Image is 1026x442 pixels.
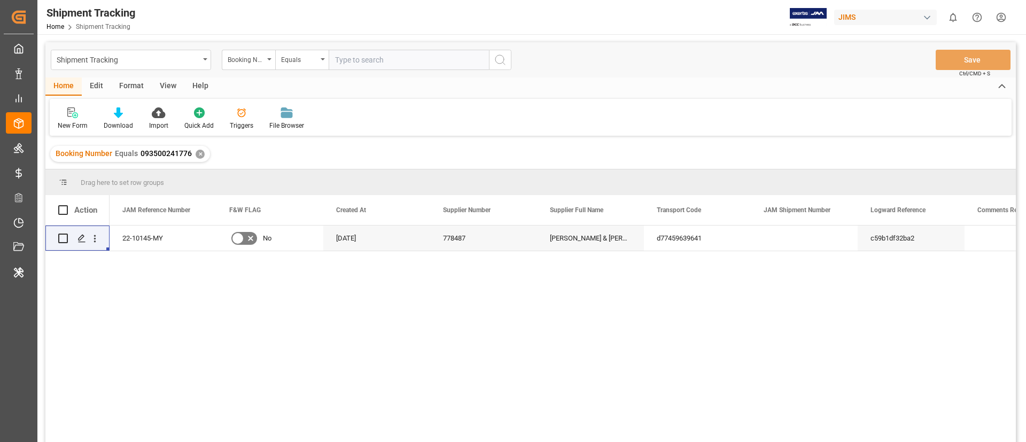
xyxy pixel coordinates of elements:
div: File Browser [269,121,304,130]
div: Press SPACE to select this row. [45,226,110,251]
div: Download [104,121,133,130]
span: 093500241776 [141,149,192,158]
span: JAM Shipment Number [764,206,830,214]
div: 778487 [430,226,537,251]
span: Supplier Number [443,206,491,214]
button: JIMS [834,7,941,27]
div: Format [111,77,152,96]
div: View [152,77,184,96]
button: open menu [275,50,329,70]
div: c59b1df32ba2 [858,226,965,251]
div: Quick Add [184,121,214,130]
span: JAM Reference Number [122,206,190,214]
div: [PERSON_NAME] & [PERSON_NAME] (US funds [GEOGRAPHIC_DATA]) (W/T*) [537,226,644,251]
span: Logward Reference [870,206,926,214]
div: 22-10145-MY [110,226,216,251]
span: No [263,226,271,251]
span: Equals [115,149,138,158]
button: search button [489,50,511,70]
button: show 0 new notifications [941,5,965,29]
div: Booking Number [228,52,264,65]
input: Type to search [329,50,489,70]
div: Help [184,77,216,96]
div: Shipment Tracking [46,5,135,21]
div: New Form [58,121,88,130]
div: Triggers [230,121,253,130]
span: Created At [336,206,366,214]
div: Edit [82,77,111,96]
span: F&W FLAG [229,206,261,214]
div: d77459639641 [644,226,751,251]
div: Shipment Tracking [57,52,199,66]
span: Transport Code [657,206,701,214]
button: Save [936,50,1011,70]
button: open menu [51,50,211,70]
span: Supplier Full Name [550,206,603,214]
span: Drag here to set row groups [81,179,164,187]
div: Home [45,77,82,96]
div: ✕ [196,150,205,159]
button: open menu [222,50,275,70]
div: JIMS [834,10,937,25]
a: Home [46,23,64,30]
div: Import [149,121,168,130]
div: [DATE] [323,226,430,251]
button: Help Center [965,5,989,29]
div: Action [74,205,97,215]
span: Ctrl/CMD + S [959,69,990,77]
img: Exertis%20JAM%20-%20Email%20Logo.jpg_1722504956.jpg [790,8,827,27]
div: Equals [281,52,317,65]
span: Booking Number [56,149,112,158]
